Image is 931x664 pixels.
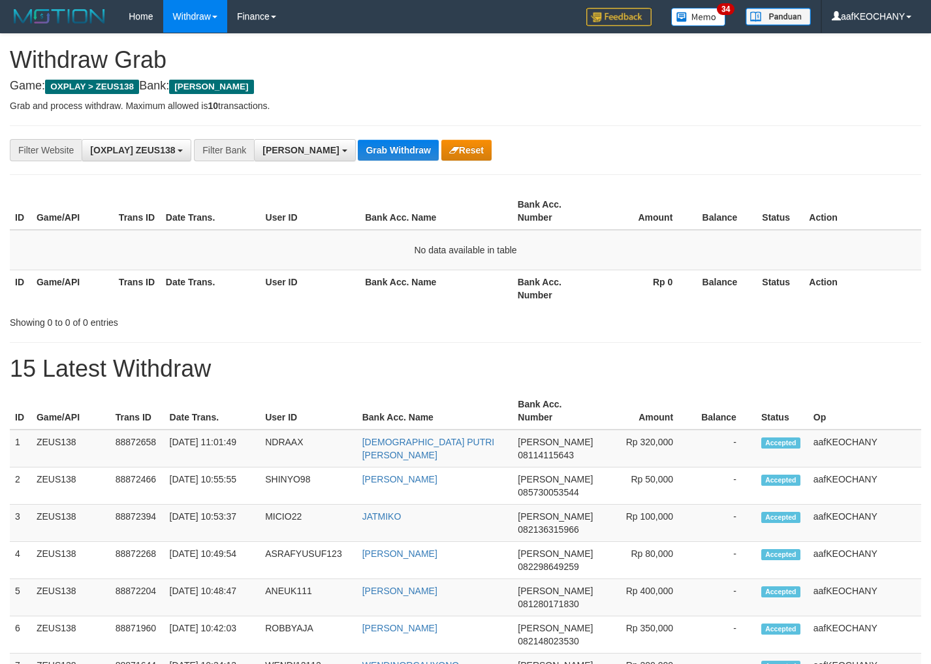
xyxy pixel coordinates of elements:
[518,524,578,535] span: Copy 082136315966 to clipboard
[165,579,260,616] td: [DATE] 10:48:47
[260,193,360,230] th: User ID
[31,430,110,467] td: ZEUS138
[441,140,492,161] button: Reset
[82,139,191,161] button: [OXPLAY] ZEUS138
[693,542,756,579] td: -
[595,193,693,230] th: Amount
[260,616,357,654] td: ROBBYAJA
[598,430,693,467] td: Rp 320,000
[761,475,800,486] span: Accepted
[598,542,693,579] td: Rp 80,000
[693,616,756,654] td: -
[357,392,513,430] th: Bank Acc. Name
[518,586,593,596] span: [PERSON_NAME]
[808,542,921,579] td: aafKEOCHANY
[31,270,114,307] th: Game/API
[693,579,756,616] td: -
[518,437,593,447] span: [PERSON_NAME]
[31,542,110,579] td: ZEUS138
[518,636,578,646] span: Copy 082148023530 to clipboard
[362,623,437,633] a: [PERSON_NAME]
[31,616,110,654] td: ZEUS138
[362,474,437,484] a: [PERSON_NAME]
[513,392,598,430] th: Bank Acc. Number
[10,579,31,616] td: 5
[513,193,595,230] th: Bank Acc. Number
[31,392,110,430] th: Game/API
[31,467,110,505] td: ZEUS138
[169,80,253,94] span: [PERSON_NAME]
[518,487,578,498] span: Copy 085730053544 to clipboard
[808,579,921,616] td: aafKEOCHANY
[10,80,921,93] h4: Game: Bank:
[598,505,693,542] td: Rp 100,000
[693,392,756,430] th: Balance
[10,230,921,270] td: No data available in table
[518,548,593,559] span: [PERSON_NAME]
[10,139,82,161] div: Filter Website
[761,512,800,523] span: Accepted
[165,505,260,542] td: [DATE] 10:53:37
[260,579,357,616] td: ANEUK111
[518,450,574,460] span: Copy 08114115643 to clipboard
[260,505,357,542] td: MICIO22
[756,392,808,430] th: Status
[165,467,260,505] td: [DATE] 10:55:55
[262,145,339,155] span: [PERSON_NAME]
[10,356,921,382] h1: 15 Latest Withdraw
[598,579,693,616] td: Rp 400,000
[10,193,31,230] th: ID
[260,270,360,307] th: User ID
[165,616,260,654] td: [DATE] 10:42:03
[692,193,757,230] th: Balance
[757,193,804,230] th: Status
[595,270,693,307] th: Rp 0
[757,270,804,307] th: Status
[10,616,31,654] td: 6
[110,392,165,430] th: Trans ID
[161,270,260,307] th: Date Trans.
[110,505,165,542] td: 88872394
[358,140,438,161] button: Grab Withdraw
[518,474,593,484] span: [PERSON_NAME]
[10,7,109,26] img: MOTION_logo.png
[208,101,218,111] strong: 10
[10,505,31,542] td: 3
[110,616,165,654] td: 88871960
[110,467,165,505] td: 88872466
[693,430,756,467] td: -
[671,8,726,26] img: Button%20Memo.svg
[518,623,593,633] span: [PERSON_NAME]
[161,193,260,230] th: Date Trans.
[518,511,593,522] span: [PERSON_NAME]
[804,193,921,230] th: Action
[10,392,31,430] th: ID
[165,392,260,430] th: Date Trans.
[260,467,357,505] td: SHINYO98
[808,467,921,505] td: aafKEOCHANY
[10,270,31,307] th: ID
[10,467,31,505] td: 2
[804,270,921,307] th: Action
[360,270,512,307] th: Bank Acc. Name
[362,437,495,460] a: [DEMOGRAPHIC_DATA] PUTRI [PERSON_NAME]
[254,139,355,161] button: [PERSON_NAME]
[165,542,260,579] td: [DATE] 10:49:54
[518,599,578,609] span: Copy 081280171830 to clipboard
[31,193,114,230] th: Game/API
[598,467,693,505] td: Rp 50,000
[746,8,811,25] img: panduan.png
[761,437,800,449] span: Accepted
[513,270,595,307] th: Bank Acc. Number
[586,8,652,26] img: Feedback.jpg
[110,430,165,467] td: 88872658
[31,579,110,616] td: ZEUS138
[598,616,693,654] td: Rp 350,000
[761,586,800,597] span: Accepted
[110,579,165,616] td: 88872204
[761,549,800,560] span: Accepted
[692,270,757,307] th: Balance
[260,392,357,430] th: User ID
[90,145,175,155] span: [OXPLAY] ZEUS138
[260,542,357,579] td: ASRAFYUSUF123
